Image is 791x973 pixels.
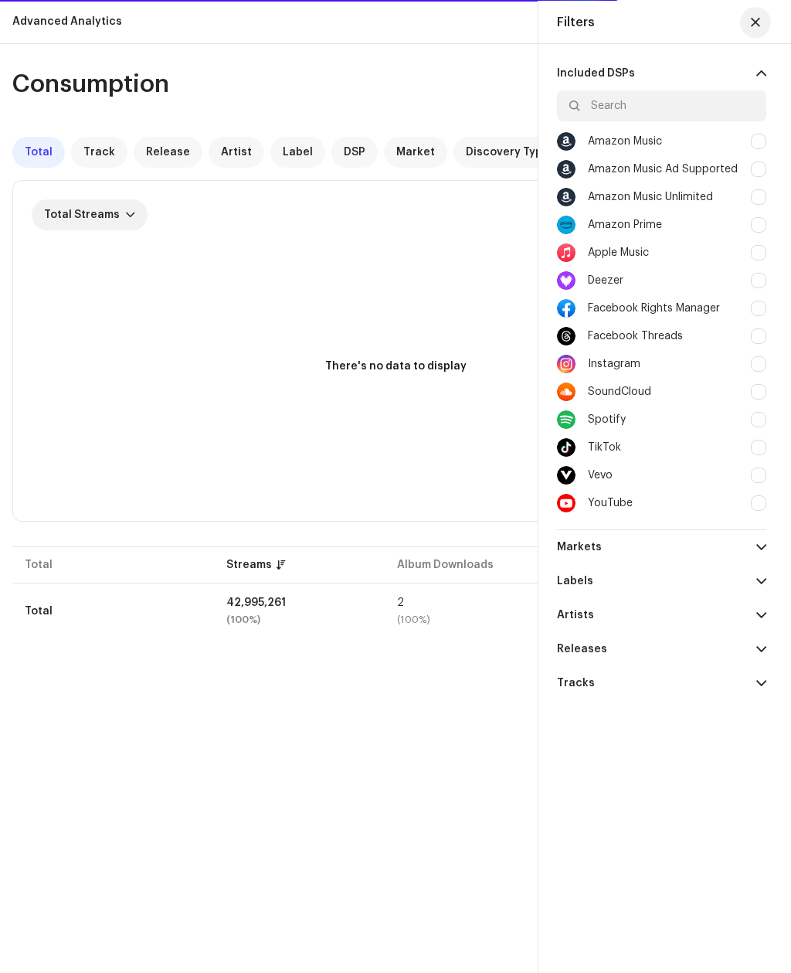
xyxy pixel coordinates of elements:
[25,146,53,158] span: Total
[226,597,372,608] div: 42,995,261
[557,575,593,587] re-a-filter-title: Labels
[588,330,683,342] div: Facebook Threads
[588,358,640,370] div: Instagram
[466,146,549,158] span: Discovery Type
[325,361,467,372] text: There's no data to display
[12,15,122,28] div: Advanced Analytics
[557,90,766,121] input: Search
[588,469,613,481] div: Vevo
[557,56,766,90] p-accordion-header: Included DSPs
[557,489,766,517] div: YouTube
[221,146,252,158] span: Artist
[146,146,190,158] span: Release
[557,434,766,461] div: TikTok
[588,302,720,315] div: Facebook Rights Manager
[226,614,372,625] div: (100%)
[557,564,766,598] p-accordion-header: Labels
[557,598,766,632] p-accordion-header: Artists
[557,632,766,666] p-accordion-header: Releases
[588,413,626,426] div: Spotify
[557,239,766,267] div: Apple Music
[588,219,662,231] div: Amazon Prime
[557,643,607,655] re-a-filter-title: Releases
[588,163,738,175] div: Amazon Music Ad Supported
[557,350,766,378] div: Instagram
[588,441,621,454] div: TikTok
[557,294,766,322] div: Facebook Rights Manager
[557,16,595,29] div: Filters
[557,322,766,350] div: Facebook Threads
[557,406,766,434] div: Spotify
[12,72,169,97] span: Consumption
[557,677,595,689] re-a-filter-title: Tracks
[396,146,435,158] span: Market
[557,128,766,155] div: Amazon Music
[557,461,766,489] div: Vevo
[557,67,635,80] re-a-filter-title: Included DSPs
[557,267,766,294] div: Deezer
[588,386,651,398] div: SoundCloud
[397,614,543,625] div: (100%)
[588,497,633,509] div: YouTube
[283,146,313,158] span: Label
[557,378,766,406] div: SoundCloud
[557,155,766,183] div: Amazon Music Ad Supported
[557,211,766,239] div: Amazon Prime
[557,183,766,211] div: Amazon Music Unlimited
[588,135,662,148] div: Amazon Music
[557,530,766,564] p-accordion-header: Markets
[397,597,543,608] div: 2
[557,541,602,553] re-a-filter-title: Markets
[588,191,713,203] div: Amazon Music Unlimited
[588,247,649,259] div: Apple Music
[44,209,120,220] span: Total Streams
[557,609,594,621] re-a-filter-title: Artists
[557,666,766,700] p-accordion-header: Tracks
[557,90,766,530] p-accordion-content: Included DSPs
[588,274,623,287] div: Deezer
[83,146,115,158] span: Track
[344,146,365,158] span: DSP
